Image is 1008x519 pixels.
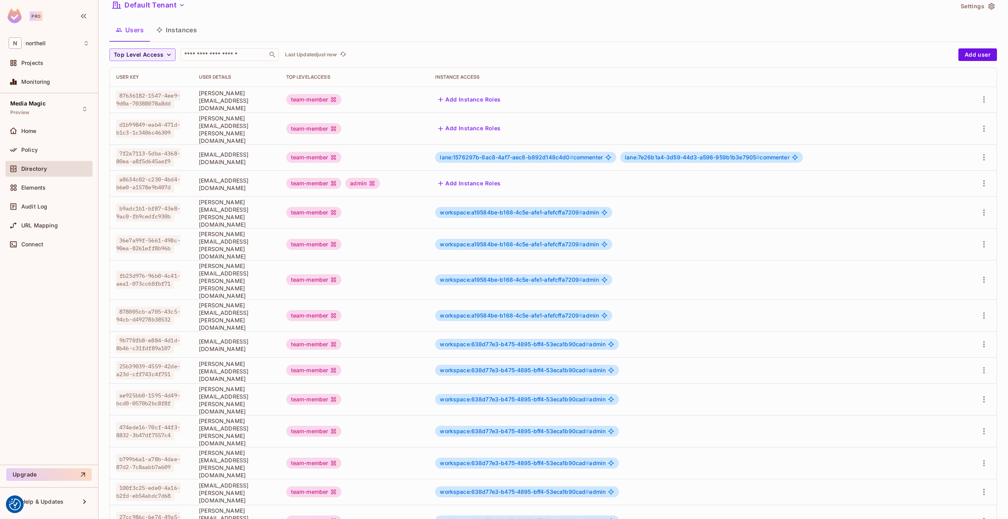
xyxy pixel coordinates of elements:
p: Last Updated just now [285,52,337,58]
button: Add user [958,48,997,61]
span: admin [440,277,599,283]
button: Users [109,20,150,40]
span: 9b770fb8-e884-4d1d-8b46-c31fdf89a107 [116,335,180,353]
span: # [586,367,589,373]
span: workspace:638d77e3-b475-4895-bff4-53eca1b90cad [440,460,589,466]
span: # [586,396,589,403]
span: Policy [21,147,38,153]
span: 25b39039-4559-42de-a23d-cff743c4f751 [116,361,180,379]
span: [EMAIL_ADDRESS][DOMAIN_NAME] [199,177,274,192]
div: Pro [30,11,43,21]
span: [PERSON_NAME][EMAIL_ADDRESS][PERSON_NAME][DOMAIN_NAME] [199,301,274,331]
span: Top Level Access [114,50,163,60]
span: # [579,276,582,283]
span: workspace:638d77e3-b475-4895-bff4-53eca1b90cad [440,488,589,495]
img: Revisit consent button [9,499,21,510]
button: Instances [150,20,203,40]
div: team-member [286,239,342,250]
div: team-member [286,123,342,134]
span: Home [21,128,37,134]
span: d1b99849-eab4-471d-b1c3-1c3406c46309 [116,120,180,138]
span: # [586,460,589,466]
span: workspace:a19584be-b168-4c5e-afe1-afefcffa7209 [440,209,582,216]
span: [PERSON_NAME][EMAIL_ADDRESS][DOMAIN_NAME] [199,89,274,112]
span: commenter [625,154,789,161]
span: b9adc1b1-bf87-43e8-9ac0-fb9cedfc930b [116,203,180,222]
span: refresh [340,51,346,59]
span: [PERSON_NAME][EMAIL_ADDRESS][PERSON_NAME][DOMAIN_NAME] [199,230,274,260]
img: SReyMgAAAABJRU5ErkJggg== [7,9,22,23]
span: # [756,154,760,161]
div: team-member [286,458,342,469]
span: admin [440,312,599,319]
button: Upgrade [6,468,92,481]
button: Add Instance Roles [435,93,504,106]
div: team-member [286,94,342,105]
div: admin [345,178,380,189]
button: Consent Preferences [9,499,21,510]
div: team-member [286,274,342,285]
span: # [579,209,582,216]
span: [PERSON_NAME][EMAIL_ADDRESS][PERSON_NAME][DOMAIN_NAME] [199,385,274,415]
div: Top Level Access [286,74,423,80]
div: team-member [286,339,342,350]
span: Preview [10,109,29,116]
span: workspace:638d77e3-b475-4895-bff4-53eca1b90cad [440,341,589,347]
span: [EMAIL_ADDRESS][DOMAIN_NAME] [199,151,274,166]
span: [PERSON_NAME][EMAIL_ADDRESS][PERSON_NAME][DOMAIN_NAME] [199,115,274,144]
span: workspace:a19584be-b168-4c5e-afe1-afefcffa7209 [440,312,582,319]
span: Elements [21,185,46,191]
span: Monitoring [21,79,50,85]
button: Add Instance Roles [435,122,504,135]
span: # [570,154,573,161]
span: fb23d976-96b0-4c41-aea1-073cc60fbf71 [116,271,180,289]
span: URL Mapping [21,222,58,229]
button: refresh [338,50,348,59]
span: 87636182-1547-4ee9-9d0a-70388078a8dd [116,91,180,109]
span: [EMAIL_ADDRESS][DOMAIN_NAME] [199,338,274,353]
div: team-member [286,394,342,405]
span: admin [440,489,606,495]
div: User Key [116,74,186,80]
button: Top Level Access [109,48,176,61]
div: team-member [286,178,342,189]
div: team-member [286,152,342,163]
span: workspace:638d77e3-b475-4895-bff4-53eca1b90cad [440,367,589,373]
span: # [586,428,589,434]
span: admin [440,428,606,434]
span: [PERSON_NAME][EMAIL_ADDRESS][DOMAIN_NAME] [199,360,274,382]
span: 878005cb-a705-43c5-94cb-d49278b38532 [116,307,180,325]
div: Instance Access [435,74,955,80]
button: Add Instance Roles [435,177,504,190]
div: team-member [286,426,342,437]
span: # [579,312,582,319]
span: [PERSON_NAME][EMAIL_ADDRESS][PERSON_NAME][DOMAIN_NAME] [199,417,274,447]
span: workspace:638d77e3-b475-4895-bff4-53eca1b90cad [440,428,589,434]
span: admin [440,341,606,347]
div: team-member [286,486,342,497]
span: workspace:a19584be-b168-4c5e-afe1-afefcffa7209 [440,241,582,247]
span: Projects [21,60,43,66]
span: a8634c02-c230-4bd4-b6e0-a1578e9b407d [116,174,180,192]
span: admin [440,396,606,403]
span: Directory [21,166,47,172]
span: 100f3c25-ede0-4a16-b2fd-eb54abdc7d68 [116,483,180,501]
span: b799b6a1-a78b-4dae-87d2-7c8aabb7a609 [116,454,180,472]
span: Audit Log [21,203,47,210]
span: admin [440,460,606,466]
span: [PERSON_NAME][EMAIL_ADDRESS][PERSON_NAME][DOMAIN_NAME] [199,198,274,228]
span: Click to refresh data [337,50,348,59]
div: team-member [286,207,342,218]
span: [PERSON_NAME][EMAIL_ADDRESS][PERSON_NAME][DOMAIN_NAME] [199,449,274,479]
span: Workspace: northell [26,40,46,46]
div: team-member [286,365,342,376]
span: N [9,37,22,49]
span: admin [440,209,599,216]
span: [EMAIL_ADDRESS][PERSON_NAME][DOMAIN_NAME] [199,482,274,504]
span: # [586,488,589,495]
span: admin [440,241,599,247]
span: workspace:638d77e3-b475-4895-bff4-53eca1b90cad [440,396,589,403]
span: lane:7e26b1a4-3d59-44d3-a596-959b1b3e7905 [625,154,760,161]
span: 7f2a7113-5dba-4368-80ea-a8f5d645aef9 [116,148,180,166]
span: Help & Updates [21,499,63,505]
